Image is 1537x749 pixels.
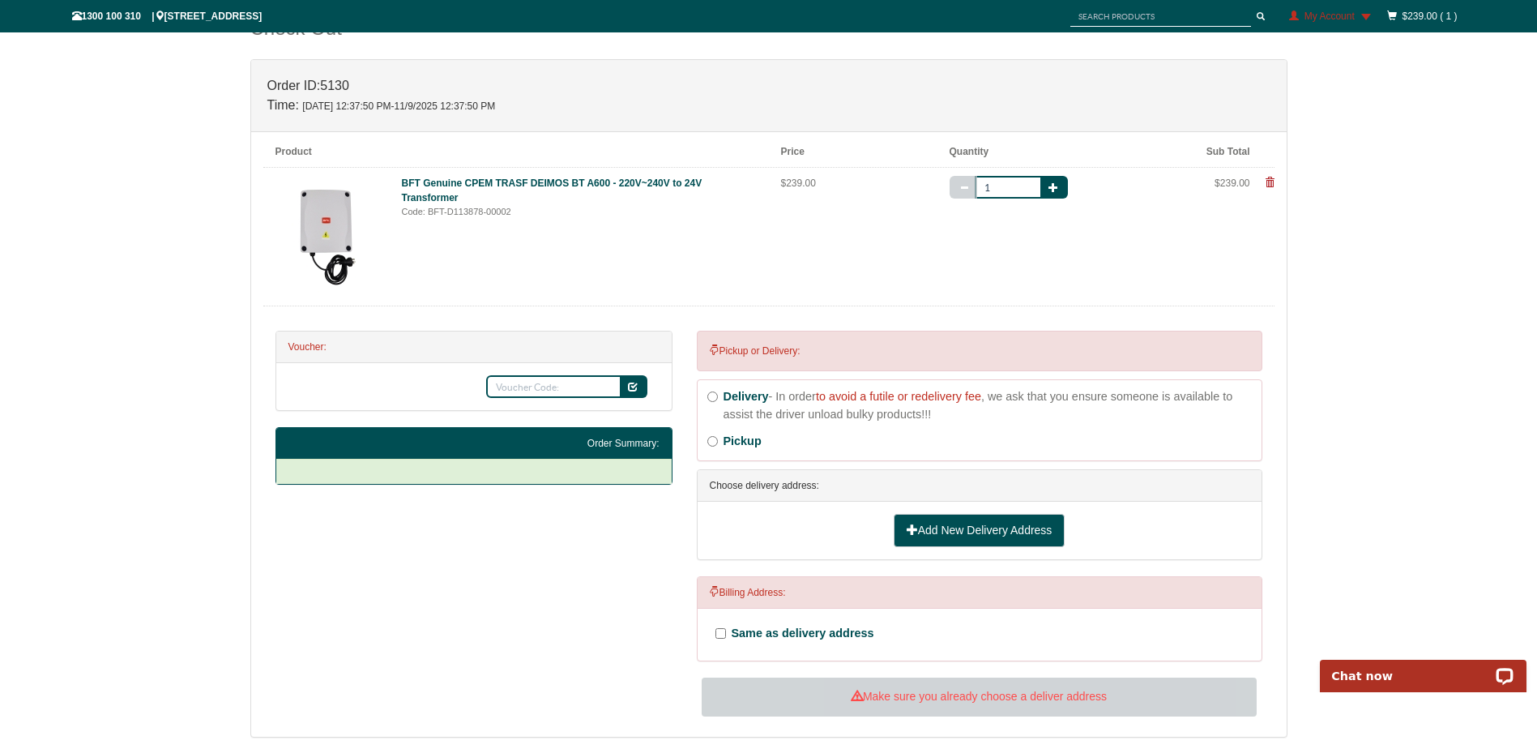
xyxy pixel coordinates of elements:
[1304,11,1355,22] span: My Account
[1402,11,1457,22] a: $239.00 ( 1 )
[402,205,757,219] div: Code: BFT-D113878-00002
[302,101,495,112] span: [DATE] 12:37:50 PM-11/9/2025 12:37:50 PM
[1206,146,1250,157] b: Sub Total
[1070,6,1251,27] input: SEARCH PRODUCTS
[1118,176,1250,190] div: $239.00
[288,341,327,353] strong: Voucher:
[707,436,718,447] input: Pickup
[894,514,1065,548] a: Add New Delivery Address
[732,627,874,640] span: Same as delivery address
[250,14,1287,59] div: Check Out
[707,392,718,402] input: Delivery- In orderto avoid a futile or redelivery fee, we ask that you ensure someone is availabl...
[715,628,726,639] input: Same as delivery address
[950,146,989,157] b: Quantity
[724,434,762,447] span: Pickup
[710,345,801,357] span: Pickup or Delivery:
[781,146,805,157] b: Price
[72,11,263,22] span: 1300 100 310 | [STREET_ADDRESS]
[781,176,925,190] div: $239.00
[275,146,312,157] b: Product
[251,60,1287,132] div: 5130
[1309,641,1537,692] iframe: LiveChat chat widget
[486,375,622,398] input: Voucher Code:
[724,390,769,403] strong: Delivery
[267,98,299,112] strong: Time:
[267,79,321,92] strong: Order ID:
[266,176,387,297] img: bft-genuine-cpem-trasf-deimos-bt-a600-220v240v-ac-to-24v-dc-transformer-202311172142-eim_thumb_sm...
[698,470,1262,502] div: Choose delivery address:
[724,390,1233,421] strong: - In order , we ask that you ensure someone is available to assist the driver unload bulky produc...
[587,438,660,449] strong: Order Summary:
[816,390,981,403] span: to avoid a futile or redelivery fee
[710,587,786,598] span: Billing Address:
[402,178,702,203] a: BFT Genuine CPEM TRASF DEIMOS BT A600 - 220V~240V to 24V Transformer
